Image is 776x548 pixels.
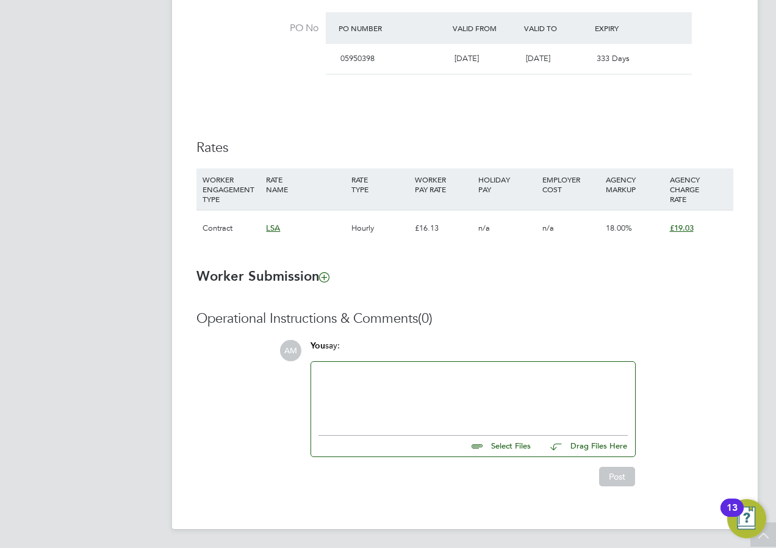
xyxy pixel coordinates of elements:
[599,467,635,486] button: Post
[454,53,479,63] span: [DATE]
[727,508,738,524] div: 13
[196,139,733,157] h3: Rates
[196,268,329,284] b: Worker Submission
[196,310,733,328] h3: Operational Instructions & Comments
[541,434,628,460] button: Drag Files Here
[539,168,603,200] div: EMPLOYER COST
[336,17,450,39] div: PO Number
[478,223,490,233] span: n/a
[199,211,263,246] div: Contract
[526,53,550,63] span: [DATE]
[348,168,412,200] div: RATE TYPE
[196,22,318,35] label: PO No
[597,53,630,63] span: 333 Days
[450,17,521,39] div: Valid From
[606,223,632,233] span: 18.00%
[542,223,554,233] span: n/a
[418,310,433,326] span: (0)
[727,499,766,538] button: Open Resource Center, 13 new notifications
[592,17,663,39] div: Expiry
[603,168,666,200] div: AGENCY MARKUP
[667,168,730,210] div: AGENCY CHARGE RATE
[311,340,636,361] div: say:
[340,53,375,63] span: 05950398
[311,341,325,351] span: You
[412,211,475,246] div: £16.13
[199,168,263,210] div: WORKER ENGAGEMENT TYPE
[266,223,280,233] span: LSA
[670,223,694,233] span: £19.03
[521,17,592,39] div: Valid To
[348,211,412,246] div: Hourly
[475,168,539,200] div: HOLIDAY PAY
[263,168,348,200] div: RATE NAME
[412,168,475,200] div: WORKER PAY RATE
[280,340,301,361] span: AM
